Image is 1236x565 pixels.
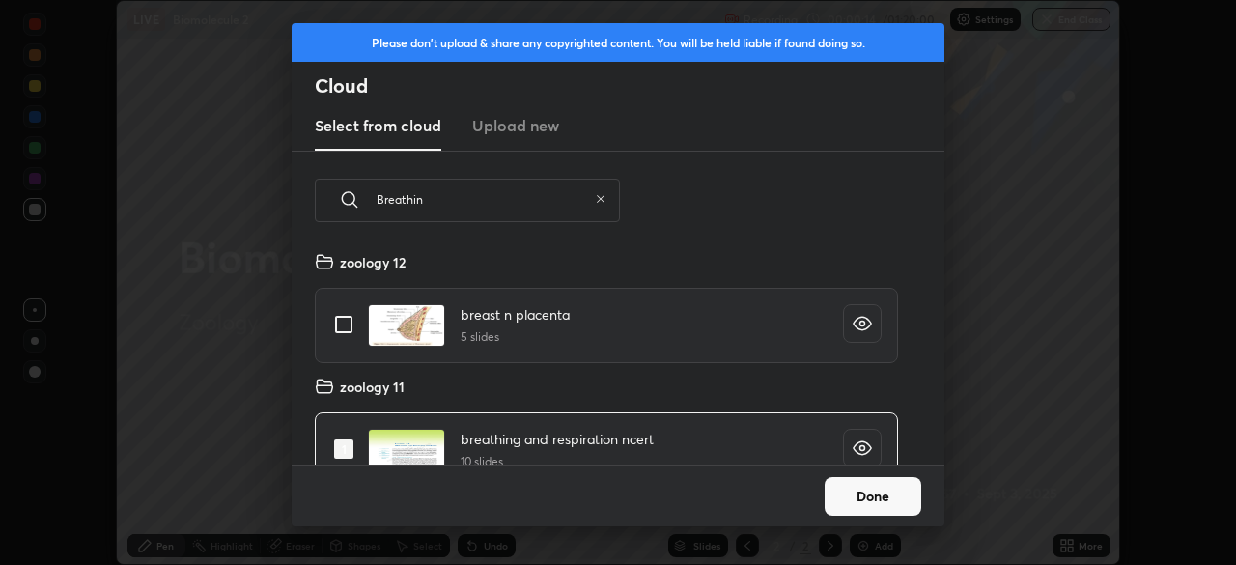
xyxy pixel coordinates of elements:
h4: breathing and respiration ncert [461,429,654,449]
img: 16751598037B9NO1.pdf [368,304,445,347]
h2: Cloud [315,73,944,99]
h4: zoology 12 [340,252,406,272]
input: Search [377,158,587,240]
h5: 10 slides [461,453,654,470]
img: 1679470769QGGUS8.pdf [368,429,445,471]
h3: Select from cloud [315,114,441,137]
h5: 5 slides [461,328,570,346]
h4: breast n placenta [461,304,570,325]
button: Done [825,477,921,516]
div: grid [292,244,921,465]
div: Please don't upload & share any copyrighted content. You will be held liable if found doing so. [292,23,944,62]
h4: zoology 11 [340,377,405,397]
